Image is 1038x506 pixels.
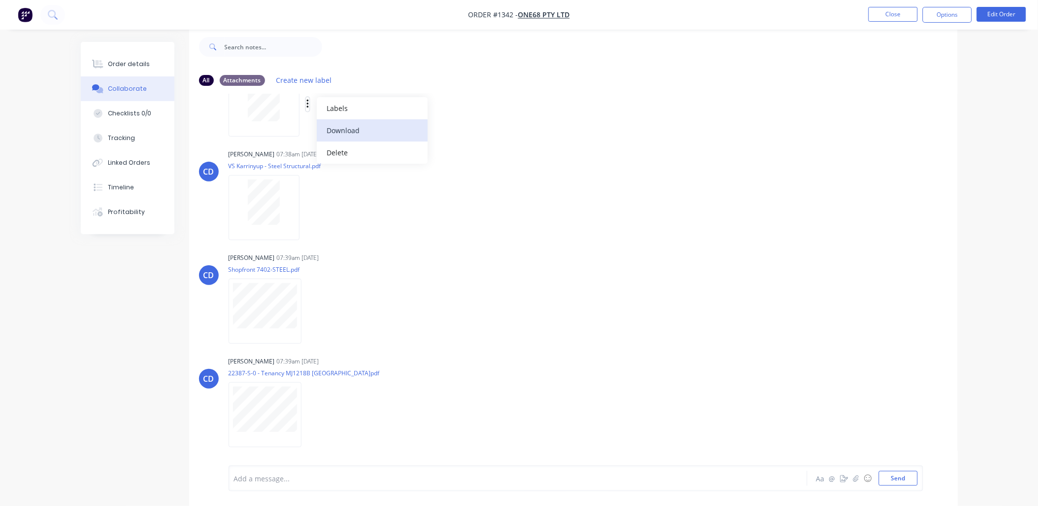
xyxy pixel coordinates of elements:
div: 07:38am [DATE] [277,150,319,159]
div: Attachments [220,75,265,86]
p: Shopfront 7402-STEEL.pdf [229,265,312,274]
p: VS Karrinyup - Steel Structural.pdf [229,162,321,170]
div: CD [203,166,214,178]
div: CD [203,269,214,281]
button: ☺ [862,472,874,484]
a: One68 Pty Ltd [518,10,570,20]
button: Aa [815,472,827,484]
div: [PERSON_NAME] [229,150,275,159]
img: Factory [18,7,33,22]
button: Edit Order [977,7,1026,22]
button: @ [827,472,838,484]
button: Checklists 0/0 [81,101,174,126]
button: Collaborate [81,76,174,101]
div: CD [203,373,214,385]
button: Timeline [81,175,174,200]
div: Tracking [108,134,135,143]
button: Tracking [81,126,174,150]
div: 07:39am [DATE] [277,357,319,366]
p: 22387-S-0 - Tenancy MJ1218B [GEOGRAPHIC_DATA]pdf [229,369,380,377]
div: Collaborate [108,84,147,93]
button: Order details [81,52,174,76]
button: Send [879,471,918,486]
span: Order #1342 - [469,10,518,20]
button: Close [869,7,918,22]
button: Linked Orders [81,150,174,175]
div: Checklists 0/0 [108,109,151,118]
div: 07:39am [DATE] [277,253,319,262]
div: Linked Orders [108,158,150,167]
div: All [199,75,214,86]
input: Search notes... [225,37,322,57]
div: [PERSON_NAME] [229,357,275,366]
div: Timeline [108,183,134,192]
button: Delete [317,142,428,164]
button: Profitability [81,200,174,224]
div: Order details [108,60,150,69]
button: Labels [317,97,428,119]
button: Create new label [271,73,337,87]
button: Options [923,7,972,23]
div: Profitability [108,208,145,217]
div: [PERSON_NAME] [229,253,275,262]
button: Download [317,119,428,142]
